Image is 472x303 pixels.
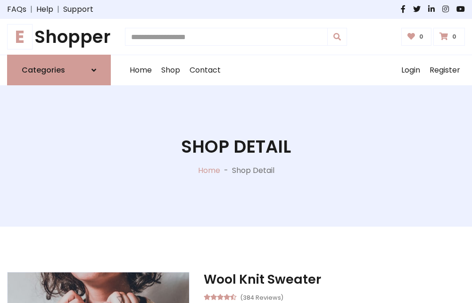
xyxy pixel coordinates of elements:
[7,26,111,47] a: EShopper
[36,4,53,15] a: Help
[240,291,283,303] small: (384 Reviews)
[26,4,36,15] span: |
[425,55,465,85] a: Register
[220,165,232,176] p: -
[157,55,185,85] a: Shop
[433,28,465,46] a: 0
[63,4,93,15] a: Support
[397,55,425,85] a: Login
[53,4,63,15] span: |
[125,55,157,85] a: Home
[7,26,111,47] h1: Shopper
[401,28,432,46] a: 0
[7,4,26,15] a: FAQs
[181,136,291,157] h1: Shop Detail
[198,165,220,176] a: Home
[7,24,33,49] span: E
[7,55,111,85] a: Categories
[450,33,459,41] span: 0
[417,33,426,41] span: 0
[204,272,465,287] h3: Wool Knit Sweater
[232,165,274,176] p: Shop Detail
[22,66,65,74] h6: Categories
[185,55,225,85] a: Contact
